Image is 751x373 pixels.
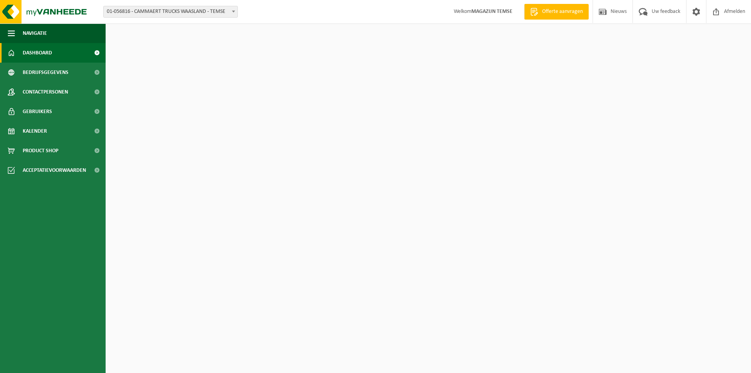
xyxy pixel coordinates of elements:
a: Offerte aanvragen [524,4,589,20]
span: Acceptatievoorwaarden [23,160,86,180]
span: Contactpersonen [23,82,68,102]
span: Gebruikers [23,102,52,121]
span: 01-056816 - CAMMAERT TRUCKS WAASLAND - TEMSE [104,6,237,17]
span: Dashboard [23,43,52,63]
span: Product Shop [23,141,58,160]
span: Navigatie [23,23,47,43]
span: Offerte aanvragen [540,8,585,16]
span: Bedrijfsgegevens [23,63,68,82]
span: Kalender [23,121,47,141]
span: 01-056816 - CAMMAERT TRUCKS WAASLAND - TEMSE [103,6,238,18]
strong: MAGAZIJN TEMSE [471,9,512,14]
